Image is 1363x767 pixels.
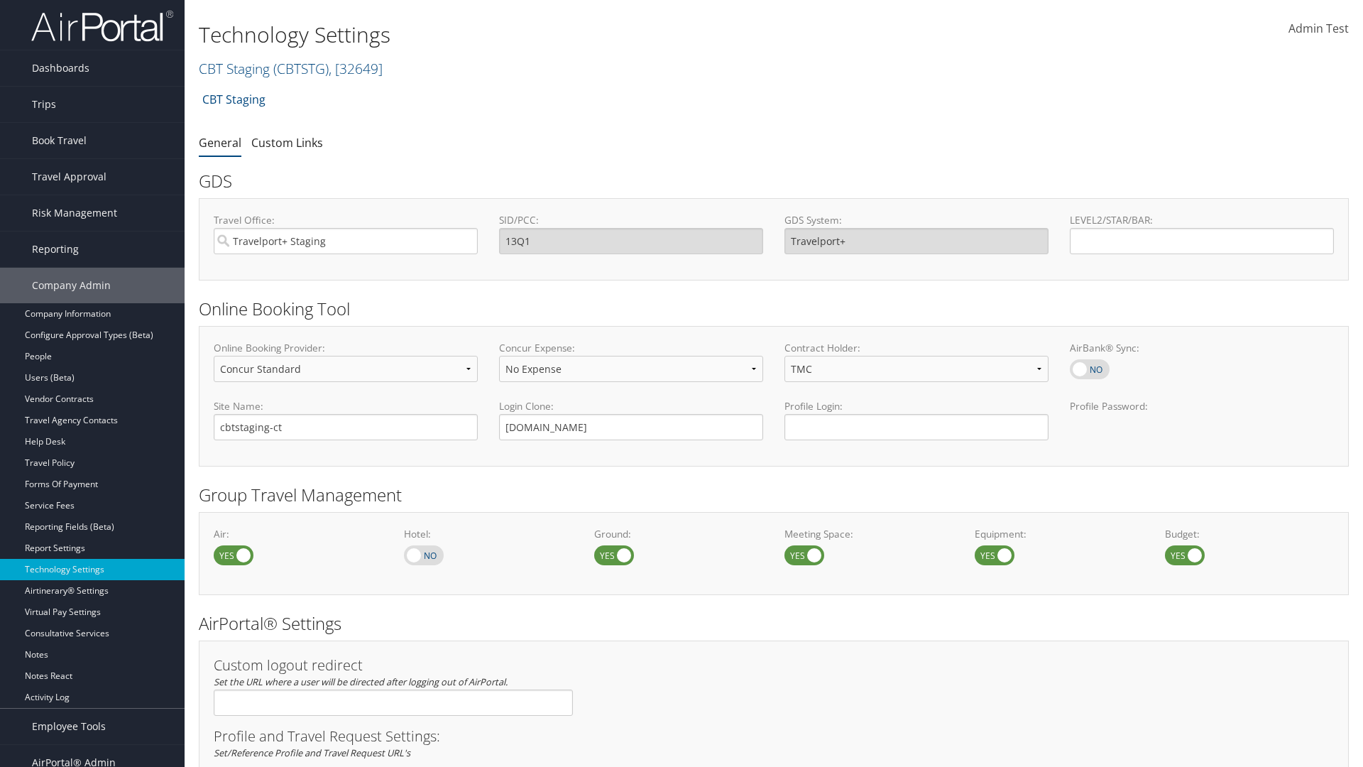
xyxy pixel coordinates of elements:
label: LEVEL2/STAR/BAR: [1070,213,1334,227]
h2: Group Travel Management [199,483,1349,507]
a: CBT Staging [202,85,266,114]
label: Concur Expense: [499,341,763,355]
label: Equipment: [975,527,1144,541]
label: Profile Login: [784,399,1049,440]
label: Online Booking Provider: [214,341,478,355]
label: Travel Office: [214,213,478,227]
label: Meeting Space: [784,527,953,541]
span: ( CBTSTG ) [273,59,329,78]
h2: AirPortal® Settings [199,611,1349,636]
span: Book Travel [32,123,87,158]
label: Site Name: [214,399,478,413]
h1: Technology Settings [199,20,965,50]
span: Admin Test [1288,21,1349,36]
em: Set the URL where a user will be directed after logging out of AirPortal. [214,675,508,688]
span: Dashboards [32,50,89,86]
em: Set/Reference Profile and Travel Request URL's [214,746,410,759]
label: Login Clone: [499,399,763,413]
label: Contract Holder: [784,341,1049,355]
input: Profile Login: [784,414,1049,440]
span: Travel Approval [32,159,106,195]
label: Budget: [1165,527,1334,541]
label: Hotel: [404,527,573,541]
a: CBT Staging [199,59,383,78]
label: SID/PCC: [499,213,763,227]
label: Ground: [594,527,763,541]
h3: Custom logout redirect [214,658,573,673]
h3: Profile and Travel Request Settings: [214,729,1334,744]
h2: GDS [199,169,1338,193]
label: AirBank® Sync [1070,359,1110,379]
a: General [199,135,241,151]
span: Trips [32,87,56,122]
span: , [ 32649 ] [329,59,383,78]
a: Custom Links [251,135,323,151]
span: Company Admin [32,268,111,303]
img: airportal-logo.png [31,9,173,43]
label: AirBank® Sync: [1070,341,1334,355]
span: Employee Tools [32,709,106,744]
label: Profile Password: [1070,399,1334,440]
span: Reporting [32,232,79,267]
a: Admin Test [1288,7,1349,51]
h2: Online Booking Tool [199,297,1349,321]
span: Risk Management [32,195,117,231]
label: Air: [214,527,383,541]
label: GDS System: [784,213,1049,227]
